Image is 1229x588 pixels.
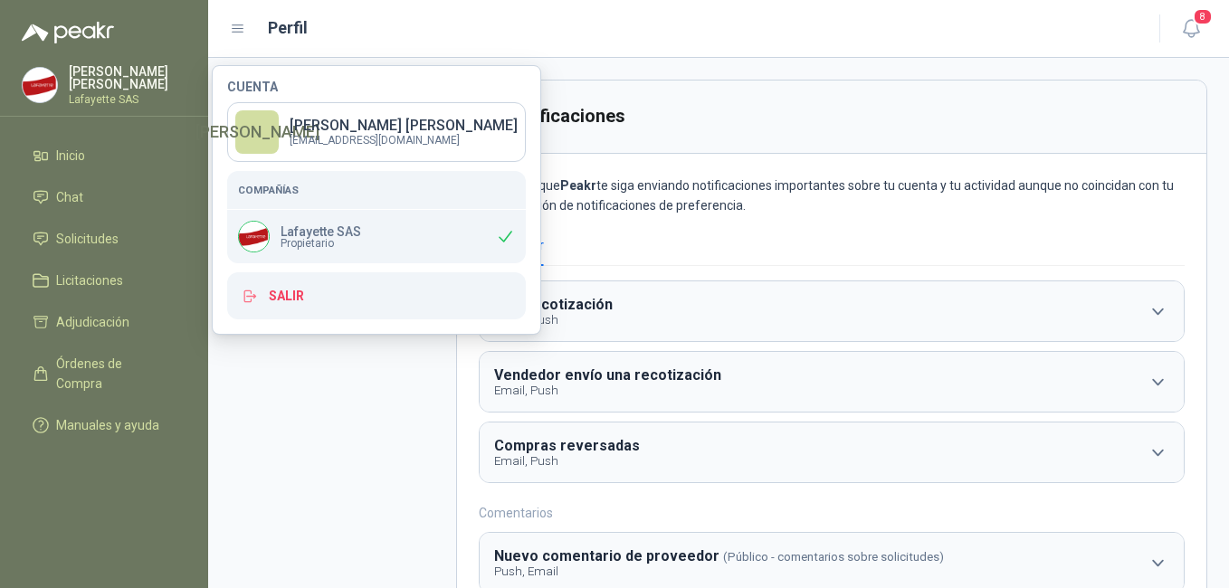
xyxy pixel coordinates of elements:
[227,81,526,93] h4: Cuenta
[480,281,1184,341] button: Nueva cotizaciónEmail, Push
[22,138,186,173] a: Inicio
[494,547,719,564] b: Nuevo comentario de proveedor
[227,272,526,319] button: Salir
[1175,13,1207,45] button: 8
[494,437,640,454] b: Compras reversadas
[494,366,721,384] b: Vendedor envío una recotización
[22,180,186,214] a: Chat
[56,270,123,290] span: Licitaciones
[480,422,1184,482] button: Compras reversadasEmail, Push
[268,15,308,41] h1: Perfil
[22,222,186,256] a: Solicitudes
[56,187,83,207] span: Chat
[505,102,628,130] h3: Notificaciones
[479,175,1185,215] p: Es posible que te siga enviando notificaciones importantes sobre tu cuenta y tu actividad aunque ...
[239,222,269,251] img: Company Logo
[494,454,643,468] p: Email, Push
[22,408,186,442] a: Manuales y ayuda
[69,65,186,90] p: [PERSON_NAME] [PERSON_NAME]
[23,68,57,102] img: Company Logo
[1193,8,1213,25] span: 8
[56,354,169,394] span: Órdenes de Compra
[290,135,518,146] p: [EMAIL_ADDRESS][DOMAIN_NAME]
[56,415,159,435] span: Manuales y ayuda
[22,22,114,43] img: Logo peakr
[723,550,944,564] span: (Público - comentarios sobre solicitudes)
[56,229,119,249] span: Solicitudes
[227,210,526,263] div: Company LogoLafayette SASPropietario
[480,352,1184,412] button: Vendedor envío una recotizaciónEmail, Push
[227,102,526,162] a: [PERSON_NAME][PERSON_NAME] [PERSON_NAME][EMAIL_ADDRESS][DOMAIN_NAME]
[235,110,279,154] div: [PERSON_NAME]
[56,312,129,332] span: Adjudicación
[281,238,361,249] span: Propietario
[22,305,186,339] a: Adjudicación
[290,119,518,133] p: [PERSON_NAME] [PERSON_NAME]
[281,225,361,238] p: Lafayette SAS
[560,178,596,193] b: Peakr
[238,182,515,198] h5: Compañías
[494,564,944,578] p: Push, Email
[69,94,186,105] p: Lafayette SAS
[56,146,85,166] span: Inicio
[22,346,186,401] a: Órdenes de Compra
[22,263,186,298] a: Licitaciones
[494,384,725,397] p: Email, Push
[479,503,1185,523] h3: Comentarios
